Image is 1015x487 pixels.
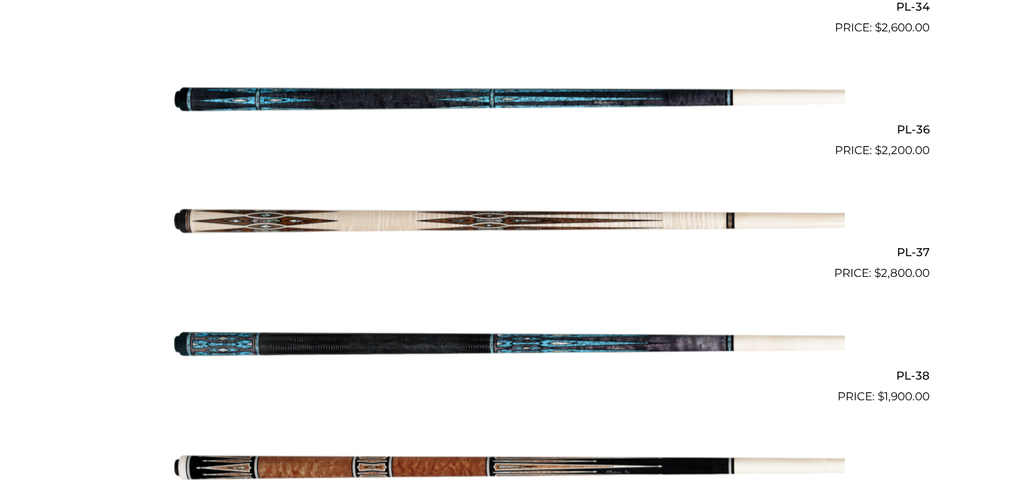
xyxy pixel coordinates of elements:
[86,288,930,405] a: PL-38 $1,900.00
[86,240,930,265] h2: PL-37
[86,165,930,282] a: PL-37 $2,800.00
[874,266,881,280] span: $
[878,390,930,403] bdi: 1,900.00
[875,143,930,157] bdi: 2,200.00
[86,42,930,159] a: PL-36 $2,200.00
[874,266,930,280] bdi: 2,800.00
[86,117,930,142] h2: PL-36
[171,165,845,277] img: PL-37
[878,390,884,403] span: $
[875,143,882,157] span: $
[171,288,845,400] img: PL-38
[86,363,930,388] h2: PL-38
[875,21,930,34] bdi: 2,600.00
[875,21,882,34] span: $
[171,42,845,154] img: PL-36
